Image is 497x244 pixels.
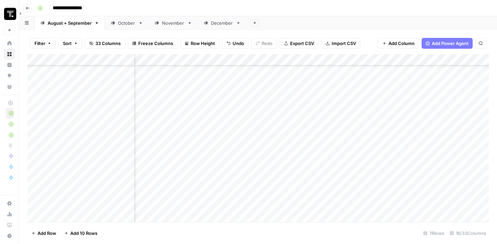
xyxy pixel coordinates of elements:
[4,230,15,241] button: Help + Support
[85,38,125,49] button: 33 Columns
[233,40,244,47] span: Undo
[4,49,15,60] a: Browse
[447,228,489,239] div: 16/33 Columns
[4,5,15,22] button: Workspace: Thoughtspot
[180,38,219,49] button: Row Height
[38,230,56,237] span: Add Row
[4,209,15,220] a: Usage
[262,40,273,47] span: Redo
[27,228,60,239] button: Add Row
[222,38,249,49] button: Undo
[118,20,136,26] div: October
[321,38,360,49] button: Import CSV
[4,38,15,49] a: Home
[48,20,92,26] div: August + September
[290,40,314,47] span: Export CSV
[421,228,447,239] div: 11 Rows
[378,38,419,49] button: Add Column
[4,8,16,20] img: Thoughtspot Logo
[34,40,45,47] span: Filter
[422,38,473,49] button: Add Power Agent
[4,198,15,209] a: Settings
[4,81,15,92] a: Your Data
[388,40,415,47] span: Add Column
[105,16,149,30] a: October
[70,230,97,237] span: Add 10 Rows
[128,38,177,49] button: Freeze Columns
[251,38,277,49] button: Redo
[332,40,356,47] span: Import CSV
[63,40,72,47] span: Sort
[432,40,469,47] span: Add Power Agent
[198,16,246,30] a: December
[280,38,318,49] button: Export CSV
[60,228,101,239] button: Add 10 Rows
[95,40,121,47] span: 33 Columns
[34,16,105,30] a: August + September
[162,20,185,26] div: November
[4,70,15,81] a: Opportunities
[4,220,15,230] a: Learning Hub
[58,38,82,49] button: Sort
[191,40,215,47] span: Row Height
[4,60,15,70] a: Insights
[211,20,233,26] div: December
[149,16,198,30] a: November
[30,38,56,49] button: Filter
[138,40,173,47] span: Freeze Columns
